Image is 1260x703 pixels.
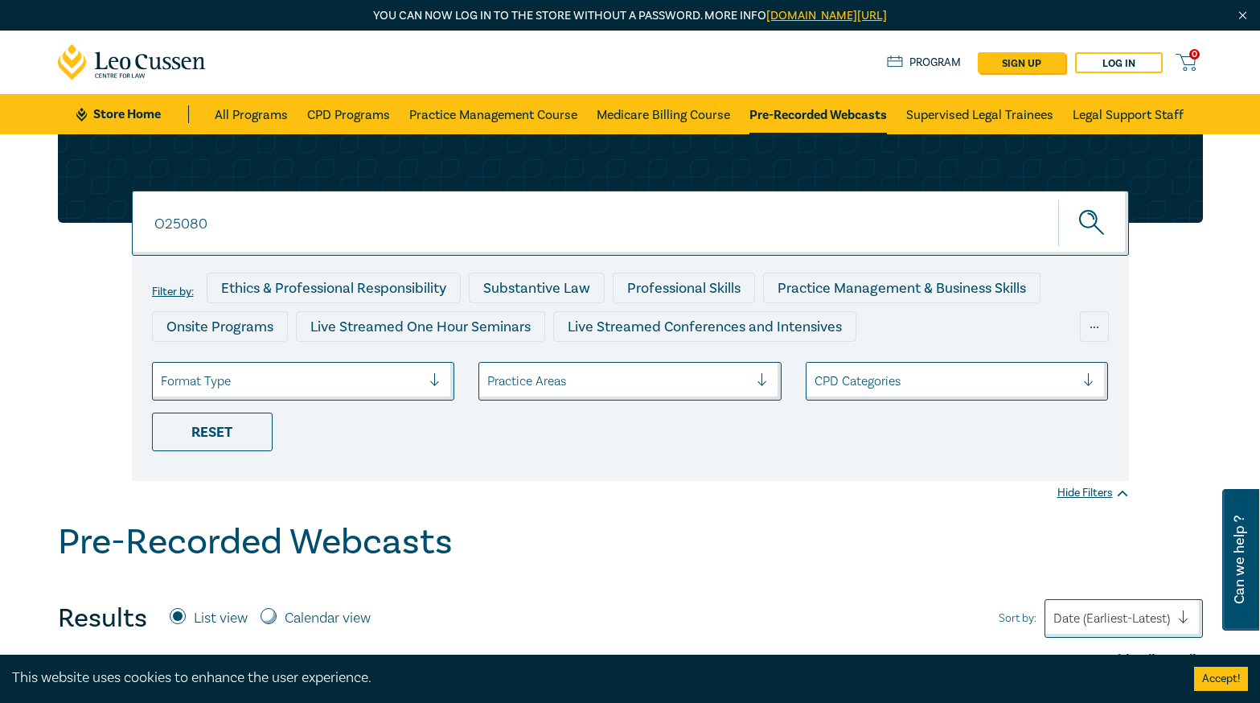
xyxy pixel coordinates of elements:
[749,94,887,134] a: Pre-Recorded Webcasts
[194,608,248,629] label: List view
[285,608,371,629] label: Calendar view
[1057,485,1129,501] div: Hide Filters
[487,372,490,390] input: select
[1194,667,1248,691] button: Accept cookies
[1073,94,1184,134] a: Legal Support Staff
[152,286,194,298] label: Filter by:
[906,94,1053,134] a: Supervised Legal Trainees
[1053,610,1057,627] input: Sort by
[12,668,1170,689] div: This website uses cookies to enhance the user experience.
[58,7,1203,25] p: You can now log in to the store without a password. More info
[207,273,461,303] div: Ethics & Professional Responsibility
[1232,499,1247,621] span: Can we help ?
[152,311,288,342] div: Onsite Programs
[887,54,962,72] a: Program
[161,372,164,390] input: select
[415,350,600,380] div: Pre-Recorded Webcasts
[58,521,453,563] h1: Pre-Recorded Webcasts
[999,610,1036,627] span: Sort by:
[469,273,605,303] div: Substantive Law
[763,273,1040,303] div: Practice Management & Business Skills
[553,311,856,342] div: Live Streamed Conferences and Intensives
[296,311,545,342] div: Live Streamed One Hour Seminars
[792,350,940,380] div: National Programs
[132,191,1129,256] input: Search for a program title, program description or presenter name
[76,105,188,123] a: Store Home
[1236,9,1250,23] img: Close
[152,350,407,380] div: Live Streamed Practical Workshops
[152,413,273,451] div: Reset
[815,372,818,390] input: select
[1189,49,1200,60] span: 0
[409,94,577,134] a: Practice Management Course
[1080,311,1109,342] div: ...
[608,350,784,380] div: 10 CPD Point Packages
[58,650,1203,671] div: Hide All Details
[613,273,755,303] div: Professional Skills
[58,602,147,635] h4: Results
[766,8,887,23] a: [DOMAIN_NAME][URL]
[215,94,288,134] a: All Programs
[978,52,1065,73] a: sign up
[1075,52,1163,73] a: Log in
[307,94,390,134] a: CPD Programs
[597,94,730,134] a: Medicare Billing Course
